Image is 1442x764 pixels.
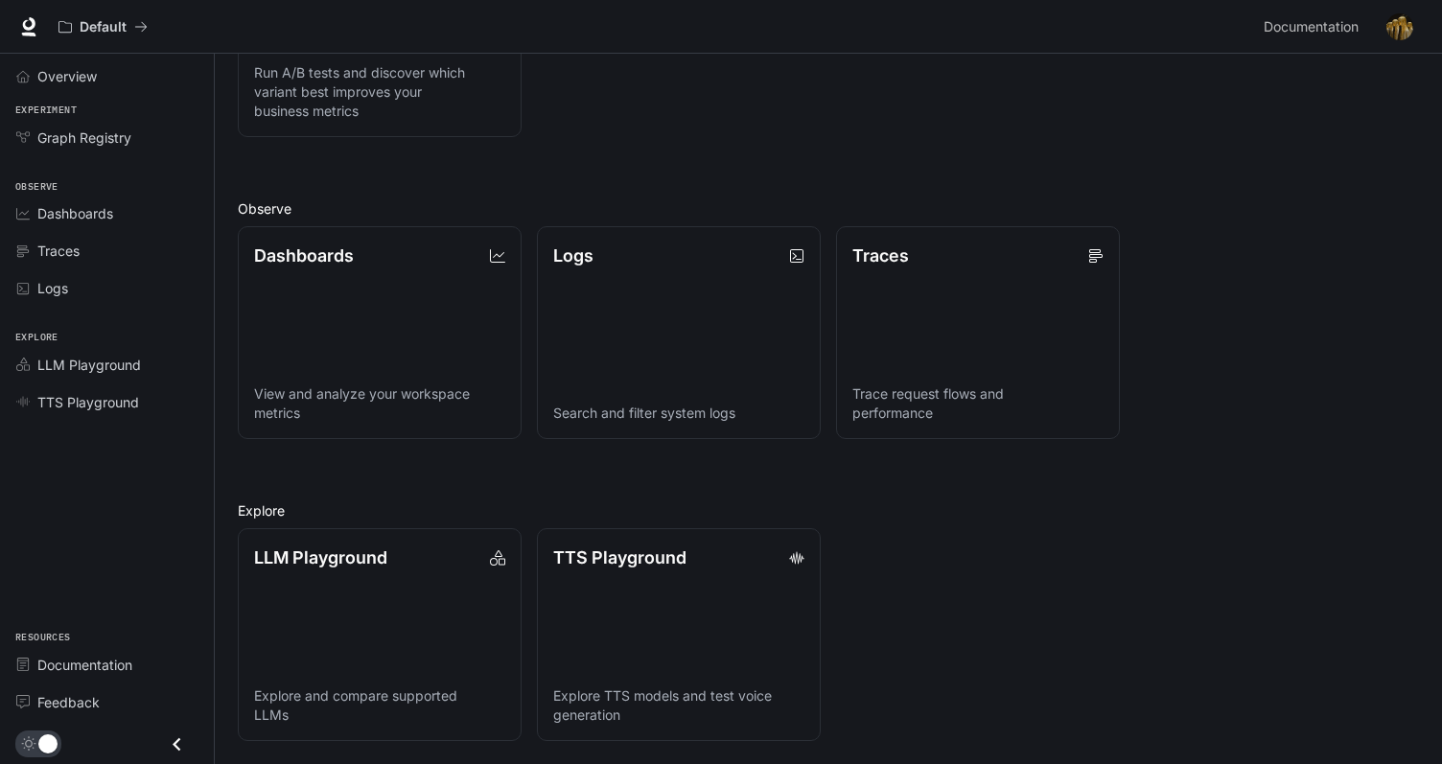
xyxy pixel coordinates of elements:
p: Traces [852,243,909,268]
a: Documentation [8,648,206,682]
p: LLM Playground [254,544,387,570]
a: LLM PlaygroundExplore and compare supported LLMs [238,528,522,741]
a: Dashboards [8,197,206,230]
a: Traces [8,234,206,267]
span: TTS Playground [37,392,139,412]
span: Logs [37,278,68,298]
p: Run A/B tests and discover which variant best improves your business metrics [254,63,505,121]
a: TTS PlaygroundExplore TTS models and test voice generation [537,528,821,741]
p: Trace request flows and performance [852,384,1104,423]
span: Traces [37,241,80,261]
a: Documentation [1256,8,1373,46]
span: Overview [37,66,97,86]
p: Logs [553,243,593,268]
span: Documentation [1264,15,1359,39]
a: Logs [8,271,206,305]
p: Search and filter system logs [553,404,804,423]
p: View and analyze your workspace metrics [254,384,505,423]
span: LLM Playground [37,355,141,375]
a: DashboardsView and analyze your workspace metrics [238,226,522,439]
button: All workspaces [50,8,156,46]
a: LLM Playground [8,348,206,382]
span: Dashboards [37,203,113,223]
a: TracesTrace request flows and performance [836,226,1120,439]
p: Explore and compare supported LLMs [254,686,505,725]
a: TTS Playground [8,385,206,419]
span: Documentation [37,655,132,675]
h2: Observe [238,198,1419,219]
h2: Explore [238,500,1419,521]
img: User avatar [1386,13,1413,40]
button: User avatar [1381,8,1419,46]
span: Feedback [37,692,100,712]
p: Default [80,19,127,35]
a: Feedback [8,685,206,719]
span: Dark mode toggle [38,732,58,753]
button: Close drawer [155,725,198,764]
p: Dashboards [254,243,354,268]
p: TTS Playground [553,544,686,570]
a: LogsSearch and filter system logs [537,226,821,439]
p: Explore TTS models and test voice generation [553,686,804,725]
span: Graph Registry [37,127,131,148]
a: Graph Registry [8,121,206,154]
a: Overview [8,59,206,93]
